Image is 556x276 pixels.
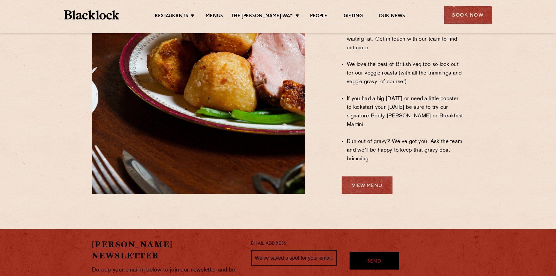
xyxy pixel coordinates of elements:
a: View Menu [342,177,392,194]
a: Gifting [344,13,363,20]
a: Our News [379,13,405,20]
span: Send [367,258,381,265]
div: Book Now [444,6,492,24]
li: Run out of gravy? We’ve got you. Ask the team and we’ll be happy to keep that gravy boat brimming [347,138,464,163]
li: We love the best of British veg too so look out for our veggie roasts (with all the trimmings and... [347,60,464,86]
a: Restaurants [155,13,188,20]
li: If you had a big [DATE] or need a little booster to kickstart your [DATE] be sure to try our sign... [347,95,464,129]
label: Email Address [251,240,286,248]
h2: [PERSON_NAME] Newsletter [92,239,241,261]
a: People [310,13,328,20]
img: BL_Textured_Logo-footer-cropped.svg [64,10,119,20]
a: Menus [206,13,223,20]
input: We’ve saved a spot for your email... [251,250,337,266]
li: We get quite booked up in advance but we do keep back tables for walk-ins and operate a waiting l... [347,18,464,52]
a: The [PERSON_NAME] Way [231,13,293,20]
